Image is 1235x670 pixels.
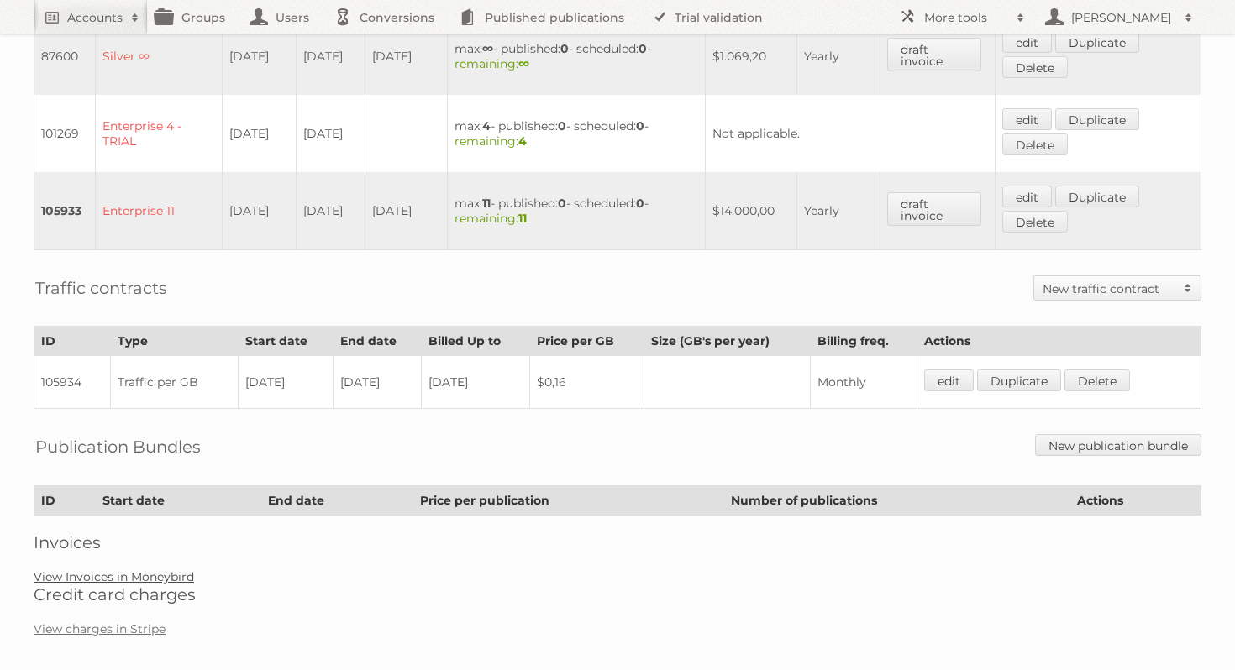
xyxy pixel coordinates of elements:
[1034,276,1201,300] a: New traffic contract
[35,275,167,301] h2: Traffic contracts
[482,118,491,133] strong: 4
[518,133,527,149] strong: 4
[636,118,644,133] strong: 0
[558,118,566,133] strong: 0
[1002,56,1068,78] a: Delete
[797,172,880,250] td: Yearly
[1067,9,1176,26] h2: [PERSON_NAME]
[810,327,917,356] th: Billing freq.
[334,327,422,356] th: End date
[34,327,111,356] th: ID
[887,38,982,71] a: draft invoice
[530,356,644,409] td: $0,16
[223,95,297,172] td: [DATE]
[1002,108,1052,130] a: edit
[35,434,201,459] h2: Publication Bundles
[96,172,223,250] td: Enterprise 11
[297,172,365,250] td: [DATE]
[705,95,996,172] td: Not applicable.
[705,18,797,95] td: $1.069,20
[238,356,334,409] td: [DATE]
[34,569,194,584] a: View Invoices in Moneybird
[365,172,447,250] td: [DATE]
[810,356,917,409] td: Monthly
[518,211,527,226] strong: 11
[413,486,723,516] th: Price per publication
[530,327,644,356] th: Price per GB
[1002,186,1052,207] a: edit
[111,327,238,356] th: Type
[422,327,530,356] th: Billed Up to
[887,192,982,226] a: draft invoice
[261,486,413,516] th: End date
[482,41,493,56] strong: ∞
[111,356,238,409] td: Traffic per GB
[297,95,365,172] td: [DATE]
[1175,276,1201,300] span: Toggle
[1064,369,1130,391] a: Delete
[1070,486,1201,516] th: Actions
[1055,31,1139,53] a: Duplicate
[1002,211,1068,233] a: Delete
[96,486,261,516] th: Start date
[558,196,566,211] strong: 0
[636,196,644,211] strong: 0
[223,172,297,250] td: [DATE]
[34,95,96,172] td: 101269
[34,621,166,636] a: View charges in Stripe
[96,18,223,95] td: Silver ∞
[96,95,223,172] td: Enterprise 4 - TRIAL
[34,172,96,250] td: 105933
[447,18,705,95] td: max: - published: - scheduled: -
[518,56,529,71] strong: ∞
[705,172,797,250] td: $14.000,00
[34,356,111,409] td: 105934
[1002,31,1052,53] a: edit
[422,356,530,409] td: [DATE]
[977,369,1061,391] a: Duplicate
[924,9,1008,26] h2: More tools
[1043,280,1175,297] h2: New traffic contract
[365,18,447,95] td: [DATE]
[34,18,96,95] td: 87600
[447,172,705,250] td: max: - published: - scheduled: -
[644,327,811,356] th: Size (GB's per year)
[917,327,1201,356] th: Actions
[797,18,880,95] td: Yearly
[34,486,96,516] th: ID
[1002,133,1068,155] a: Delete
[1055,186,1139,207] a: Duplicate
[447,95,705,172] td: max: - published: - scheduled: -
[34,584,1201,605] h2: Credit card charges
[1055,108,1139,130] a: Duplicate
[560,41,569,56] strong: 0
[924,369,974,391] a: edit
[455,211,527,226] span: remaining:
[334,356,422,409] td: [DATE]
[34,532,1201,552] h2: Invoices
[238,327,334,356] th: Start date
[455,56,529,71] span: remaining:
[455,133,527,149] span: remaining:
[723,486,1070,516] th: Number of publications
[297,18,365,95] td: [DATE]
[67,9,123,26] h2: Accounts
[482,196,491,211] strong: 11
[223,18,297,95] td: [DATE]
[1035,434,1201,456] a: New publication bundle
[639,41,647,56] strong: 0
